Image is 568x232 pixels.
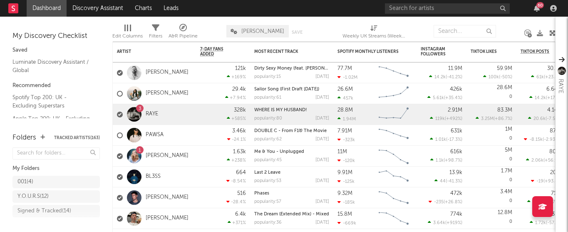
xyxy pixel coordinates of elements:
[430,116,462,121] div: ( )
[226,178,246,184] div: -8.54 %
[521,49,549,54] span: TikTok Posts
[450,87,462,92] div: 426k
[435,117,445,121] span: 119k
[428,220,462,225] div: ( )
[146,194,189,201] a: [PERSON_NAME]
[254,66,329,71] div: Dirty Sexy Money (feat. Charli XCX & French Montana) - Mesto Remix
[535,221,546,225] span: 1.72k
[227,137,246,142] div: -24.1 %
[501,168,512,174] div: 1.7M
[497,85,512,90] div: 28.6M
[447,137,461,142] span: -17.3 %
[547,66,562,71] div: 30.7M
[375,167,412,187] svg: Chart title
[445,96,461,100] span: +35.4 %
[375,208,412,229] svg: Chart title
[254,129,329,133] div: DOUBLE C - From F1® The Movie
[112,21,143,45] div: Edit Columns
[550,128,562,134] div: 876k
[241,29,284,34] span: [PERSON_NAME]
[227,74,246,80] div: +169 %
[337,158,355,163] div: -120k
[337,191,352,196] div: 9.32M
[254,137,282,142] div: popularity: 62
[254,191,329,196] div: Phases
[375,83,412,104] svg: Chart title
[12,205,100,217] a: Signed & Tracked(14)
[434,178,462,184] div: ( )
[536,2,544,8] div: 60
[450,212,462,217] div: 774k
[500,75,511,80] span: -50 %
[292,30,303,35] button: Save
[531,74,562,80] div: ( )
[315,75,329,79] div: [DATE]
[337,49,400,54] div: Spotify Monthly Listeners
[446,221,461,225] span: +919 %
[254,87,319,92] a: Sailor Song (First Draft [DATE])
[342,31,405,41] div: Weekly UK Streams (Weekly UK Streams)
[337,149,347,155] div: 11M
[481,117,494,121] span: 3.25M
[375,187,412,208] svg: Chart title
[12,81,100,91] div: Recommended
[536,179,543,184] span: -19
[169,21,198,45] div: A&R Pipeline
[254,108,307,112] a: WHERE IS MY HUSBAND!
[254,212,329,217] div: The Dream (Extended Mix) - Mixed
[547,117,561,121] span: -7.52 %
[112,31,143,41] div: Edit Columns
[254,170,280,175] a: Last 2 Leave
[447,179,461,184] span: -41.3 %
[498,210,512,215] div: 12.8M
[545,75,561,80] span: +23.8 %
[254,220,282,225] div: popularity: 36
[550,170,562,175] div: 205k
[254,95,281,100] div: popularity: 61
[225,95,246,100] div: +7.94 %
[547,107,562,113] div: 4.14M
[17,206,71,216] div: Signed & Tracked ( 14 )
[529,137,543,142] span: -8.15k
[430,137,462,142] div: ( )
[434,75,446,80] span: 14.2k
[549,149,562,155] div: 809k
[497,107,512,113] div: 83.3M
[556,79,566,94] div: RAYE
[254,200,281,204] div: popularity: 57
[435,137,446,142] span: 1.01k
[440,179,446,184] span: 44
[448,107,462,113] div: 2.91M
[497,66,512,71] div: 59.9M
[536,75,544,80] span: 61k
[483,74,512,80] div: ( )
[530,220,562,225] div: ( )
[375,125,412,146] svg: Chart title
[545,158,561,163] span: +56.9 %
[169,31,198,41] div: A&R Pipeline
[421,47,450,57] div: Instagram Followers
[315,179,329,183] div: [DATE]
[535,96,546,100] span: 14.2k
[17,177,33,187] div: 001 ( 4 )
[471,167,512,187] div: 0
[146,173,161,180] a: BL3SS
[337,128,352,134] div: 7.91M
[254,87,329,92] div: Sailor Song (First Draft 4.29.24)
[235,212,246,217] div: 6.4k
[315,200,329,204] div: [DATE]
[254,108,329,112] div: WHERE IS MY HUSBAND!
[476,116,512,121] div: ( )
[254,116,282,121] div: popularity: 80
[337,66,352,71] div: 77.7M
[427,95,462,100] div: ( )
[254,150,304,154] a: Me & You - Unplugged
[227,157,246,163] div: +238 %
[434,200,444,205] span: -235
[315,137,329,142] div: [DATE]
[544,137,561,142] span: -2.93k %
[337,87,353,92] div: 26.6M
[505,127,512,132] div: 1M
[254,66,445,71] a: Dirty Sexy Money (feat. [PERSON_NAME] & French [US_STATE]) - [PERSON_NAME] Remix
[375,62,412,83] svg: Chart title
